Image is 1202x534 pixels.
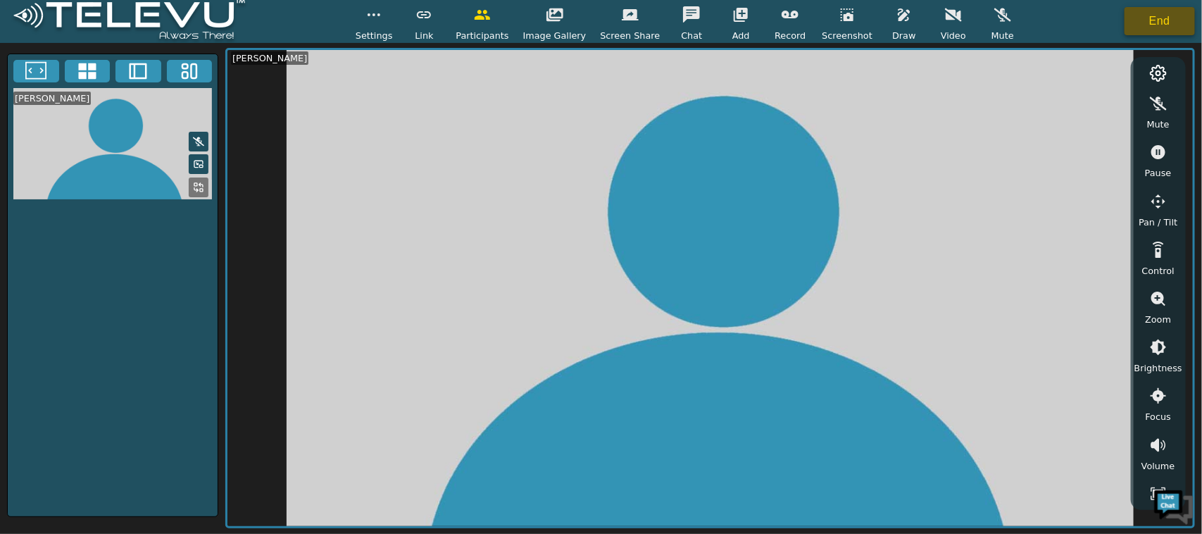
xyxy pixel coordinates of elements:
[189,132,208,151] button: Mute
[65,60,111,82] button: 4x4
[231,51,308,65] div: [PERSON_NAME]
[1147,118,1170,131] span: Mute
[231,7,265,41] div: Minimize live chat window
[892,29,915,42] span: Draw
[991,29,1014,42] span: Mute
[1125,7,1195,35] button: End
[456,29,508,42] span: Participants
[732,29,750,42] span: Add
[356,29,393,42] span: Settings
[1146,410,1172,423] span: Focus
[822,29,872,42] span: Screenshot
[1142,264,1175,278] span: Control
[189,154,208,174] button: Picture in Picture
[415,29,433,42] span: Link
[1145,166,1172,180] span: Pause
[167,60,213,82] button: Three Window Medium
[82,178,194,320] span: We're online!
[1145,313,1171,326] span: Zoom
[1134,361,1182,375] span: Brightness
[13,60,59,82] button: Fullscreen
[941,29,966,42] span: Video
[73,74,237,92] div: Chat with us now
[1139,216,1177,229] span: Pan / Tilt
[600,29,660,42] span: Screen Share
[7,385,268,434] textarea: Type your message and hit 'Enter'
[1153,485,1195,527] img: Chat Widget
[24,66,59,101] img: d_736959983_company_1615157101543_736959983
[523,29,587,42] span: Image Gallery
[189,178,208,197] button: Replace Feed
[115,60,161,82] button: Two Window Medium
[13,92,91,105] div: [PERSON_NAME]
[775,29,806,42] span: Record
[1141,459,1175,473] span: Volume
[681,29,702,42] span: Chat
